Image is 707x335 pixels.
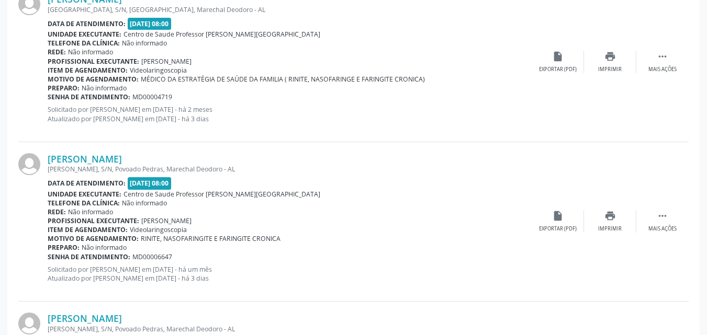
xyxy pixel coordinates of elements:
span: Não informado [82,84,127,93]
span: Não informado [122,39,167,48]
p: Solicitado por [PERSON_NAME] em [DATE] - há um mês Atualizado por [PERSON_NAME] em [DATE] - há 3 ... [48,265,532,283]
b: Preparo: [48,84,80,93]
b: Data de atendimento: [48,179,126,188]
b: Motivo de agendamento: [48,75,139,84]
i:  [657,51,668,62]
span: MÉDICO DA ESTRATÉGIA DE SAÚDE DA FAMILIA ( RINITE, NASOFARINGE E FARINGITE CRONICA) [141,75,425,84]
b: Preparo: [48,243,80,252]
div: Exportar (PDF) [539,225,577,233]
span: RINITE, NASOFARINGITE E FARINGITE CRONICA [141,234,280,243]
div: Mais ações [648,66,677,73]
b: Rede: [48,48,66,56]
div: Imprimir [598,225,622,233]
span: Videolaringoscopia [130,66,187,75]
div: Exportar (PDF) [539,66,577,73]
i: insert_drive_file [552,51,564,62]
b: Senha de atendimento: [48,93,130,101]
i: print [604,210,616,222]
span: Videolaringoscopia [130,225,187,234]
i: insert_drive_file [552,210,564,222]
span: Não informado [82,243,127,252]
b: Profissional executante: [48,57,139,66]
span: Centro de Saude Professor [PERSON_NAME][GEOGRAPHIC_DATA] [124,30,320,39]
div: Imprimir [598,66,622,73]
b: Rede: [48,207,66,216]
b: Unidade executante: [48,30,121,39]
b: Telefone da clínica: [48,199,120,207]
span: Centro de Saude Professor [PERSON_NAME][GEOGRAPHIC_DATA] [124,190,320,199]
div: [PERSON_NAME], S/N, Povoado Pedras, Marechal Deodoro - AL [48,325,532,333]
b: Motivo de agendamento: [48,234,139,243]
i:  [657,210,668,222]
span: [DATE] 08:00 [128,18,172,30]
div: [GEOGRAPHIC_DATA], S/N, [GEOGRAPHIC_DATA], Marechal Deodoro - AL [48,5,532,14]
span: [PERSON_NAME] [141,57,192,66]
img: img [18,313,40,334]
b: Senha de atendimento: [48,252,130,261]
b: Telefone da clínica: [48,39,120,48]
b: Profissional executante: [48,216,139,225]
a: [PERSON_NAME] [48,153,122,165]
img: img [18,153,40,175]
span: MD00004719 [132,93,172,101]
span: [PERSON_NAME] [141,216,192,225]
a: [PERSON_NAME] [48,313,122,324]
span: [DATE] 08:00 [128,177,172,189]
p: Solicitado por [PERSON_NAME] em [DATE] - há 2 meses Atualizado por [PERSON_NAME] em [DATE] - há 3... [48,105,532,123]
span: MD00006647 [132,252,172,261]
span: Não informado [68,207,113,216]
span: Não informado [122,199,167,207]
b: Data de atendimento: [48,19,126,28]
b: Unidade executante: [48,190,121,199]
div: [PERSON_NAME], S/N, Povoado Pedras, Marechal Deodoro - AL [48,165,532,174]
i: print [604,51,616,62]
span: Não informado [68,48,113,56]
b: Item de agendamento: [48,66,128,75]
div: Mais ações [648,225,677,233]
b: Item de agendamento: [48,225,128,234]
